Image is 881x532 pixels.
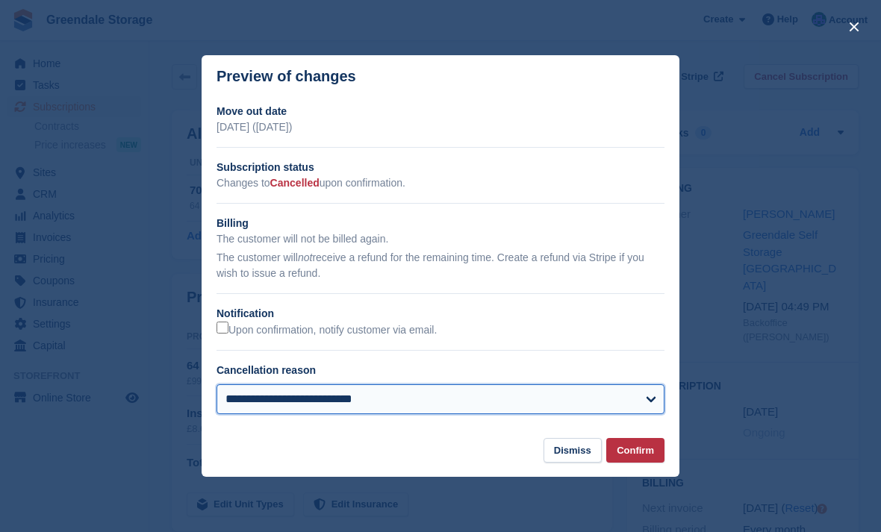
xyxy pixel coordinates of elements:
p: The customer will not be billed again. [217,231,664,247]
em: not [298,251,312,263]
h2: Notification [217,306,664,322]
button: close [842,15,866,39]
p: Preview of changes [217,68,356,85]
button: Confirm [606,438,664,463]
h2: Subscription status [217,160,664,175]
p: [DATE] ([DATE]) [217,119,664,135]
p: Changes to upon confirmation. [217,175,664,191]
p: The customer will receive a refund for the remaining time. Create a refund via Stripe if you wish... [217,250,664,281]
label: Cancellation reason [217,364,316,376]
label: Upon confirmation, notify customer via email. [217,322,437,337]
span: Cancelled [270,177,320,189]
h2: Billing [217,216,664,231]
button: Dismiss [544,438,602,463]
h2: Move out date [217,104,664,119]
input: Upon confirmation, notify customer via email. [217,322,228,334]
